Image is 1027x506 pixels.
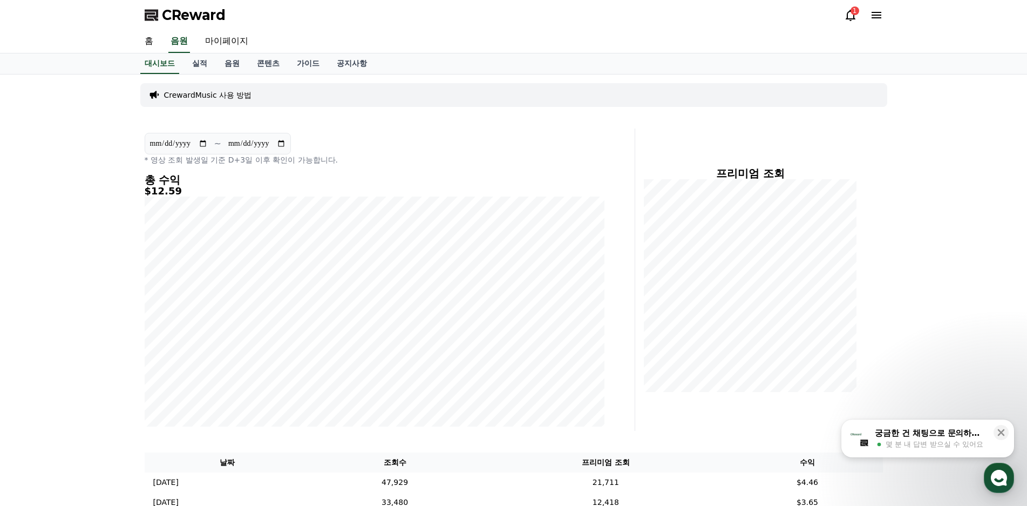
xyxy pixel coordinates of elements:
[167,359,180,367] span: 설정
[310,453,480,473] th: 조회수
[644,167,857,179] h4: 프리미엄 조회
[34,359,40,367] span: 홈
[328,53,376,74] a: 공지사항
[214,137,221,150] p: ~
[732,453,882,473] th: 수익
[99,359,112,368] span: 대화
[310,473,480,492] td: 47,929
[145,154,604,165] p: * 영상 조회 발생일 기준 D+3일 이후 확인이 가능합니다.
[145,453,310,473] th: 날짜
[162,6,226,24] span: CReward
[248,53,288,74] a: 콘텐츠
[844,9,857,22] a: 1
[136,30,162,53] a: 홈
[153,477,179,488] p: [DATE]
[164,90,252,100] a: CrewardMusic 사용 방법
[145,186,604,197] h5: $12.59
[71,342,139,369] a: 대화
[145,6,226,24] a: CReward
[288,53,328,74] a: 가이드
[145,174,604,186] h4: 총 수익
[732,473,882,492] td: $4.46
[140,53,179,74] a: 대시보드
[479,473,732,492] td: 21,711
[183,53,216,74] a: 실적
[3,342,71,369] a: 홈
[851,6,859,15] div: 1
[196,30,257,53] a: 마이페이지
[139,342,207,369] a: 설정
[216,53,248,74] a: 음원
[168,30,190,53] a: 음원
[479,453,732,473] th: 프리미엄 조회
